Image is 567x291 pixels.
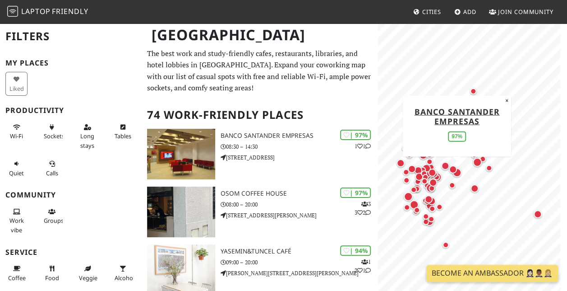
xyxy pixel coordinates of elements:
[398,198,416,216] div: Map marker
[221,153,378,162] p: [STREET_ADDRESS]
[147,187,215,237] img: Osom Coffee House
[221,258,378,267] p: 09:00 – 20:00
[419,190,438,208] div: Map marker
[410,168,428,186] div: Map marker
[41,120,63,144] button: Sockets
[79,274,97,282] span: Veggie
[355,142,371,150] p: 1 1
[464,82,482,100] div: Map marker
[415,172,433,190] div: Map marker
[415,164,433,183] div: Map marker
[112,261,134,285] button: Alcohol
[425,94,443,112] div: Map marker
[5,204,28,237] button: Work vibe
[426,265,558,282] a: Become an Ambassador 🤵🏻‍♀️🤵🏾‍♂️🤵🏼‍♀️
[502,95,511,105] button: Close popup
[403,160,421,178] div: Map marker
[417,207,435,225] div: Map marker
[9,216,24,234] span: People working
[416,168,434,186] div: Map marker
[480,159,498,177] div: Map marker
[147,48,373,94] p: The best work and study-friendly cafes, restaurants, libraries, and hotel lobbies in [GEOGRAPHIC_...
[409,161,427,179] div: Map marker
[340,245,371,256] div: | 94%
[221,269,378,277] p: [PERSON_NAME][STREET_ADDRESS][PERSON_NAME]
[397,163,415,181] div: Map marker
[112,120,134,144] button: Tables
[41,261,63,285] button: Food
[436,157,454,175] div: Map marker
[221,211,378,220] p: [STREET_ADDRESS][PERSON_NAME]
[422,8,441,16] span: Cities
[221,190,378,197] h3: Osom Coffee House
[340,130,371,140] div: | 97%
[396,139,414,157] div: Map marker
[415,106,500,126] a: Banco Santander Empresas
[392,154,410,172] div: Map marker
[142,129,378,179] a: Banco Santander Empresas | 97% 11 Banco Santander Empresas 08:30 – 14:30 [STREET_ADDRESS]
[407,202,425,221] div: Map marker
[221,132,378,140] h3: Banco Santander Empresas
[422,210,440,228] div: Map marker
[405,181,423,199] div: Map marker
[76,261,98,285] button: Veggie
[7,6,18,17] img: LaptopFriendly
[424,174,442,192] div: Map marker
[44,216,64,225] span: Group tables
[340,188,371,198] div: | 97%
[147,101,373,129] h2: 74 Work-Friendly Places
[44,132,65,140] span: Power sockets
[5,120,28,144] button: Wi-Fi
[5,23,136,50] h2: Filters
[5,106,136,115] h3: Productivity
[46,169,58,177] span: Video/audio calls
[115,274,134,282] span: Alcohol
[465,146,483,164] div: Map marker
[468,153,486,171] div: Map marker
[45,274,59,282] span: Food
[430,198,448,216] div: Map marker
[423,200,441,218] div: Map marker
[144,23,376,47] h1: [GEOGRAPHIC_DATA]
[529,205,547,223] div: Map marker
[423,164,441,182] div: Map marker
[448,131,466,141] div: 97%
[9,169,24,177] span: Quiet
[463,8,476,16] span: Add
[76,120,98,153] button: Long stays
[451,4,480,20] a: Add
[410,4,445,20] a: Cities
[41,204,63,228] button: Groups
[142,187,378,237] a: Osom Coffee House | 97% 332 Osom Coffee House 08:00 – 20:00 [STREET_ADDRESS][PERSON_NAME]
[5,191,136,199] h3: Community
[5,59,136,67] h3: My Places
[221,200,378,209] p: 08:00 – 20:00
[409,140,427,158] div: Map marker
[397,171,415,189] div: Map marker
[41,156,63,180] button: Calls
[355,200,371,217] p: 3 3 2
[221,142,378,151] p: 08:30 – 14:30
[498,8,553,16] span: Join Community
[221,248,378,255] h3: yasemin&tuncel café
[466,179,484,197] div: Map marker
[417,213,435,231] div: Map marker
[437,236,455,254] div: Map marker
[485,4,557,20] a: Join Community
[5,248,136,257] h3: Service
[399,188,417,206] div: Map marker
[355,258,371,275] p: 1 2 1
[80,132,94,149] span: Long stays
[443,176,461,194] div: Map marker
[408,201,426,219] div: Map marker
[5,156,28,180] button: Quiet
[7,4,88,20] a: LaptopFriendly LaptopFriendly
[10,132,23,140] span: Stable Wi-Fi
[52,6,88,16] span: Friendly
[416,192,434,210] div: Map marker
[147,129,215,179] img: Banco Santander Empresas
[115,132,131,140] span: Work-friendly tables
[21,6,51,16] span: Laptop
[8,274,26,282] span: Coffee
[5,261,28,285] button: Coffee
